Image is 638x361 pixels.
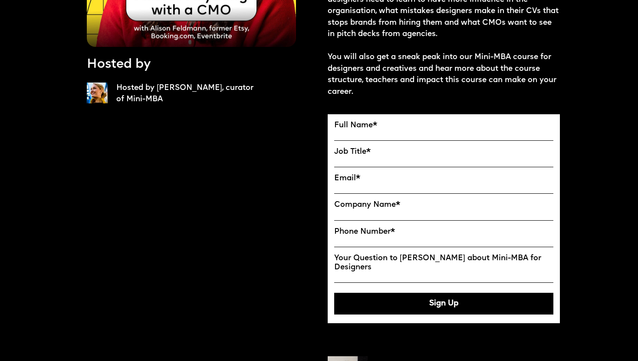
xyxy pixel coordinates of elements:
[334,254,553,272] label: Your Question to [PERSON_NAME] about Mini-MBA for Designers
[334,293,553,315] button: Sign Up
[87,56,151,73] p: Hosted by
[334,227,553,236] label: Phone Number
[334,174,553,183] label: Email
[334,121,553,130] label: Full Name
[116,83,258,106] p: Hosted by [PERSON_NAME], curator of Mini-MBA
[334,147,553,156] label: Job Title
[334,200,553,209] label: Company Name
